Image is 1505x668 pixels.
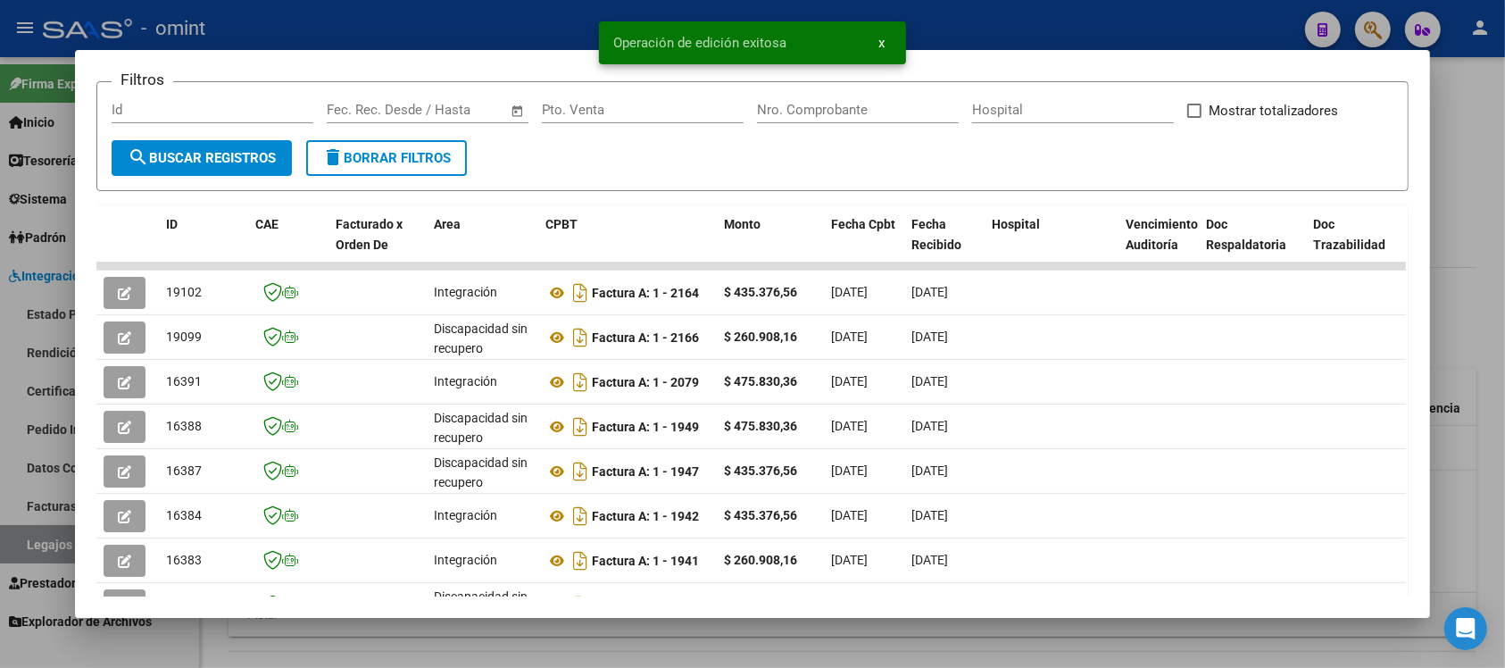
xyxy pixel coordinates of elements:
[613,34,786,52] span: Operación de edición exitosa
[831,419,868,433] span: [DATE]
[159,205,248,284] datatable-header-cell: ID
[569,591,592,620] i: Descargar documento
[166,508,202,522] span: 16384
[128,150,276,166] span: Buscar Registros
[911,419,948,433] span: [DATE]
[166,330,202,344] span: 19099
[569,368,592,397] i: Descargar documento
[166,553,202,567] span: 16383
[831,374,868,388] span: [DATE]
[911,463,948,478] span: [DATE]
[434,455,528,490] span: Discapacidad sin recupero
[592,554,699,568] strong: Factura A: 1 - 1941
[166,217,178,231] span: ID
[434,553,497,567] span: Integración
[166,374,202,388] span: 16391
[112,68,173,91] h3: Filtros
[824,205,904,284] datatable-header-cell: Fecha Cpbt
[434,411,528,446] span: Discapacidad sin recupero
[569,547,592,575] i: Descargar documento
[911,553,948,567] span: [DATE]
[112,140,292,176] button: Buscar Registros
[434,374,497,388] span: Integración
[904,205,985,284] datatable-header-cell: Fecha Recibido
[434,285,497,299] span: Integración
[831,217,895,231] span: Fecha Cpbt
[724,553,797,567] strong: $ 260.908,16
[1306,205,1413,284] datatable-header-cell: Doc Trazabilidad
[1313,217,1385,252] span: Doc Trazabilidad
[864,27,899,59] button: x
[166,419,202,433] span: 16388
[1209,100,1338,121] span: Mostrar totalizadores
[831,553,868,567] span: [DATE]
[328,205,427,284] datatable-header-cell: Facturado x Orden De
[327,102,399,118] input: Fecha inicio
[911,330,948,344] span: [DATE]
[831,330,868,344] span: [DATE]
[878,35,885,51] span: x
[322,150,451,166] span: Borrar Filtros
[1118,205,1199,284] datatable-header-cell: Vencimiento Auditoría
[166,463,202,478] span: 16387
[415,102,502,118] input: Fecha fin
[434,321,528,356] span: Discapacidad sin recupero
[592,375,699,389] strong: Factura A: 1 - 2079
[724,463,797,478] strong: $ 435.376,56
[911,217,961,252] span: Fecha Recibido
[538,205,717,284] datatable-header-cell: CPBT
[166,285,202,299] span: 19102
[724,330,797,344] strong: $ 260.908,16
[911,374,948,388] span: [DATE]
[724,508,797,522] strong: $ 435.376,56
[592,464,699,479] strong: Factura A: 1 - 1947
[427,205,538,284] datatable-header-cell: Area
[569,413,592,441] i: Descargar documento
[1199,205,1306,284] datatable-header-cell: Doc Respaldatoria
[306,140,467,176] button: Borrar Filtros
[911,285,948,299] span: [DATE]
[831,285,868,299] span: [DATE]
[322,146,344,168] mat-icon: delete
[569,457,592,486] i: Descargar documento
[724,374,797,388] strong: $ 475.830,36
[507,101,528,121] button: Open calendar
[911,508,948,522] span: [DATE]
[992,217,1040,231] span: Hospital
[434,508,497,522] span: Integración
[724,419,797,433] strong: $ 475.830,36
[592,286,699,300] strong: Factura A: 1 - 2164
[724,285,797,299] strong: $ 435.376,56
[569,502,592,530] i: Descargar documento
[985,205,1118,284] datatable-header-cell: Hospital
[434,217,461,231] span: Area
[592,509,699,523] strong: Factura A: 1 - 1942
[336,217,403,252] span: Facturado x Orden De
[831,508,868,522] span: [DATE]
[724,217,761,231] span: Monto
[1206,217,1286,252] span: Doc Respaldatoria
[248,205,328,284] datatable-header-cell: CAE
[592,330,699,345] strong: Factura A: 1 - 2166
[717,205,824,284] datatable-header-cell: Monto
[831,463,868,478] span: [DATE]
[255,217,279,231] span: CAE
[569,323,592,352] i: Descargar documento
[434,589,528,624] span: Discapacidad sin recupero
[1444,607,1487,650] div: Open Intercom Messenger
[128,146,149,168] mat-icon: search
[1126,217,1198,252] span: Vencimiento Auditoría
[545,217,578,231] span: CPBT
[569,279,592,307] i: Descargar documento
[592,420,699,434] strong: Factura A: 1 - 1949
